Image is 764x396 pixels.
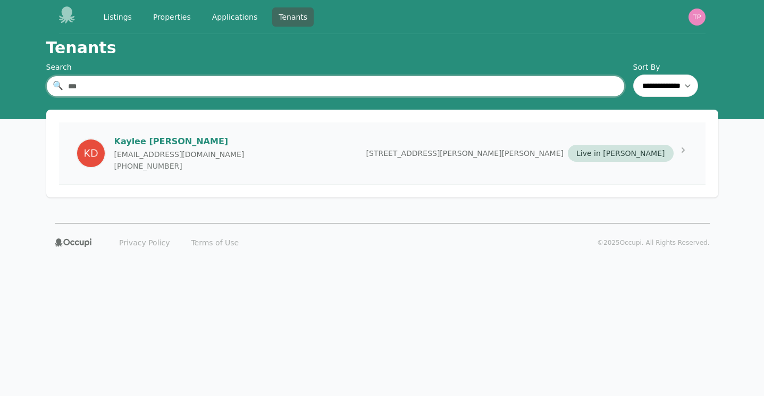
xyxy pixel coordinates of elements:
[184,234,245,251] a: Terms of Use
[97,7,138,27] a: Listings
[272,7,314,27] a: Tenants
[114,135,245,148] p: Kaylee [PERSON_NAME]
[59,122,706,184] a: Kaylee DuncanKaylee [PERSON_NAME][EMAIL_ADDRESS][DOMAIN_NAME][PHONE_NUMBER][STREET_ADDRESS][PERSO...
[113,234,176,251] a: Privacy Policy
[114,149,245,160] p: [EMAIL_ADDRESS][DOMAIN_NAME]
[597,238,709,247] p: © 2025 Occupi. All Rights Reserved.
[206,7,264,27] a: Applications
[46,62,625,72] div: Search
[46,38,116,57] h1: Tenants
[633,62,718,72] label: Sort By
[366,148,564,159] span: [STREET_ADDRESS][PERSON_NAME][PERSON_NAME]
[568,145,674,162] span: Live in [PERSON_NAME]
[76,138,106,168] img: Kaylee Duncan
[147,7,197,27] a: Properties
[114,161,245,171] p: [PHONE_NUMBER]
